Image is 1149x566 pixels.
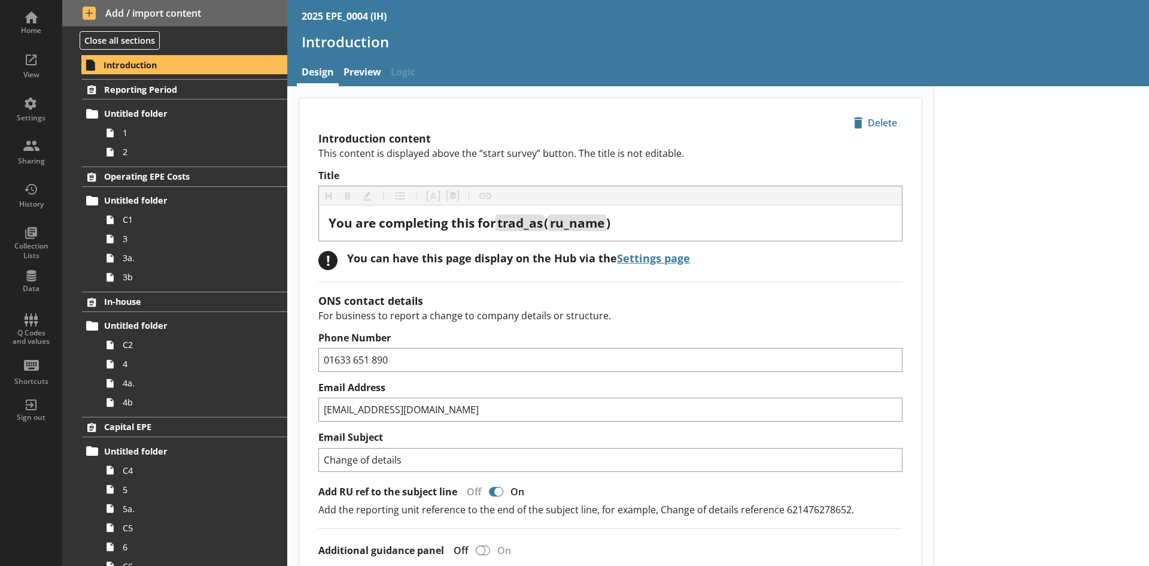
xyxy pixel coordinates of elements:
[101,143,287,162] a: 2
[10,26,52,35] div: Home
[10,377,52,386] div: Shortcuts
[123,396,256,408] span: 4b
[617,251,690,265] a: Settings page
[123,233,256,244] span: 3
[550,214,604,231] span: ru_name
[457,485,487,498] div: Off
[104,296,251,307] span: In-house
[101,499,287,518] a: 5a.
[101,249,287,268] a: 3a.
[82,292,287,312] a: In-house
[82,104,287,123] a: Untitled folder
[329,214,496,231] span: You are completing this for
[497,214,543,231] span: trad_as
[123,252,256,264] span: 3a.
[606,214,610,231] span: )
[493,544,521,557] div: On
[123,127,256,138] span: 1
[10,156,52,166] div: Sharing
[87,191,287,287] li: Untitled folderC133a.3b
[386,60,420,86] span: Logic
[10,199,52,209] div: History
[849,113,902,132] span: Delete
[104,108,251,119] span: Untitled folder
[123,465,256,476] span: C4
[82,441,287,461] a: Untitled folder
[444,544,473,557] div: Off
[318,293,902,308] h2: ONS contact details
[87,316,287,412] li: Untitled folderC244a.4b
[101,480,287,499] a: 5
[104,84,251,95] span: Reporting Period
[123,503,256,514] span: 5a.
[101,123,287,143] a: 1
[318,431,902,444] label: Email Subject
[10,284,52,293] div: Data
[83,7,268,20] span: Add / import content
[123,358,256,370] span: 4
[82,191,287,210] a: Untitled folder
[101,374,287,393] a: 4a.
[101,268,287,287] a: 3b
[302,10,387,23] div: 2025 EPE_0004 (IH)
[87,104,287,162] li: Untitled folder12
[104,171,251,182] span: Operating EPE Costs
[101,393,287,412] a: 4b
[318,309,902,322] p: For business to report a change to company details or structure.
[10,413,52,422] div: Sign out
[347,251,690,265] div: You can have this page display on the Hub via the
[101,229,287,249] a: 3
[104,195,251,206] span: Untitled folder
[544,214,548,231] span: (
[318,251,338,270] div: !
[82,167,287,187] a: Operating EPE Costs
[80,31,160,50] button: Close all sections
[123,339,256,350] span: C2
[101,335,287,355] a: C2
[318,131,902,146] h2: Introduction content
[62,292,287,412] li: In-houseUntitled folderC244a.4b
[82,79,287,99] a: Reporting Period
[104,320,251,331] span: Untitled folder
[318,486,457,498] label: Add RU ref to the subject line
[101,518,287,537] a: C5
[318,544,444,557] label: Additional guidance panel
[318,170,902,182] label: Title
[104,421,251,432] span: Capital EPE
[10,113,52,123] div: Settings
[339,60,386,86] a: Preview
[101,355,287,374] a: 4
[123,146,256,158] span: 2
[104,446,251,457] span: Untitled folder
[101,461,287,480] a: C4
[101,210,287,229] a: C1
[10,329,52,346] div: Q Codes and values
[302,32,1135,51] h1: Introduction
[101,537,287,556] a: 6
[82,316,287,335] a: Untitled folder
[62,167,287,287] li: Operating EPE CostsUntitled folderC133a.3b
[123,522,256,534] span: C5
[123,271,256,283] span: 3b
[848,113,902,133] button: Delete
[123,541,256,553] span: 6
[62,79,287,161] li: Reporting PeriodUntitled folder12
[123,214,256,225] span: C1
[104,59,251,71] span: Introduction
[318,503,902,516] p: Add the reporting unit reference to the end of the subject line, for example, Change of details r...
[123,484,256,495] span: 5
[318,147,902,160] p: This content is displayed above the “start survey” button. The title is not editable.
[82,417,287,437] a: Capital EPE
[123,377,256,389] span: 4a.
[10,241,52,260] div: Collection Lists
[81,55,287,74] a: Introduction
[318,332,902,344] label: Phone Number
[297,60,339,86] a: Design
[329,215,892,231] div: Title
[506,485,534,498] div: On
[10,70,52,80] div: View
[318,382,902,394] label: Email Address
